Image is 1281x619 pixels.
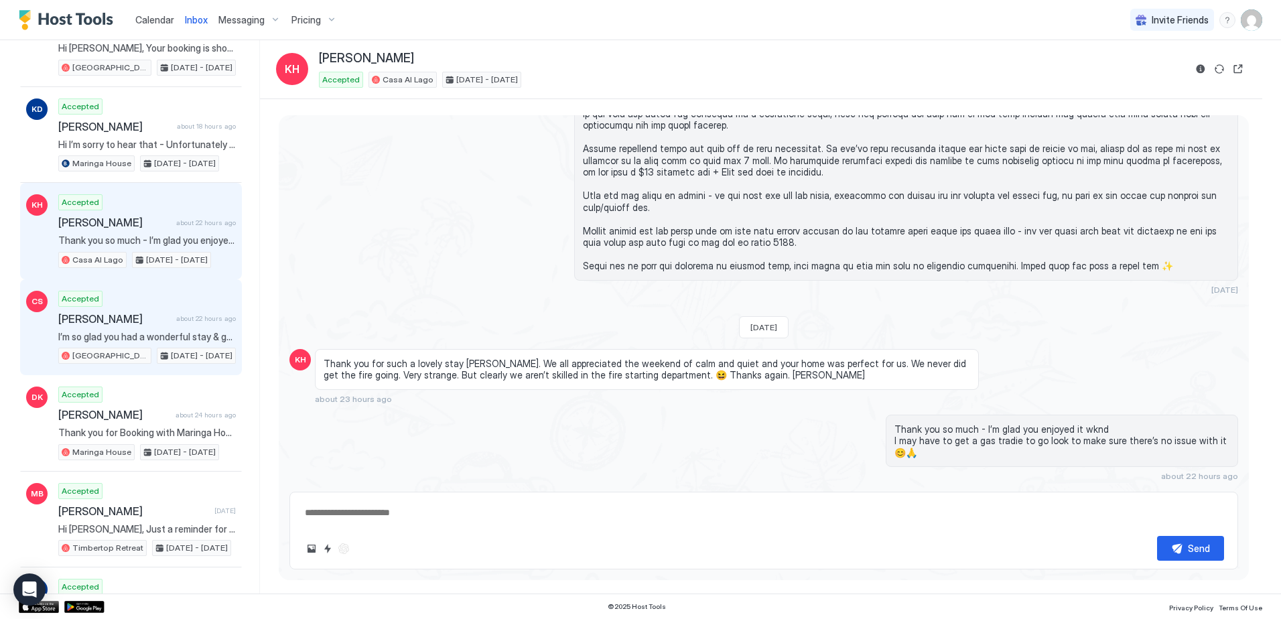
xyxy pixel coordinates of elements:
span: about 22 hours ago [176,314,236,323]
span: Hi I’m sorry to hear that - Unfortunately not due to the cost of the linen & clean we need 2 nigh... [58,139,236,151]
span: Casa Al Lago [72,254,123,266]
button: Reservation information [1193,61,1209,77]
span: KH [31,199,43,211]
span: [DATE] - [DATE] [456,74,518,86]
span: DK [31,391,43,403]
span: Calendar [135,14,174,25]
span: [PERSON_NAME] [58,504,209,518]
span: [DATE] [1211,285,1238,295]
a: Google Play Store [64,601,105,613]
button: Upload image [304,541,320,557]
a: Inbox [185,13,208,27]
span: [PERSON_NAME] [58,216,171,229]
span: [GEOGRAPHIC_DATA] [72,350,148,362]
span: [DATE] [750,322,777,332]
div: Open Intercom Messenger [13,573,46,606]
span: [PERSON_NAME] [58,408,170,421]
a: Host Tools Logo [19,10,119,30]
div: menu [1219,12,1235,28]
span: Thank you for Booking with Maringa House! Please take a look at the bedroom/bed step up options a... [58,427,236,439]
span: [PERSON_NAME] [58,120,172,133]
span: [PERSON_NAME] [58,312,171,326]
span: [DATE] - [DATE] [171,350,232,362]
span: about 22 hours ago [1161,471,1238,481]
div: Send [1188,541,1210,555]
span: © 2025 Host Tools [608,602,666,611]
span: about 22 hours ago [176,218,236,227]
button: Send [1157,536,1224,561]
span: [DATE] [214,506,236,515]
a: Privacy Policy [1169,600,1213,614]
button: Quick reply [320,541,336,557]
span: Accepted [62,196,99,208]
span: KH [285,61,299,77]
span: Accepted [62,389,99,401]
a: App Store [19,601,59,613]
span: about 24 hours ago [176,411,236,419]
span: CS [31,295,43,307]
span: KH [295,354,306,366]
a: Calendar [135,13,174,27]
button: Open reservation [1230,61,1246,77]
span: KD [31,103,43,115]
span: Inbox [185,14,208,25]
span: Maringa House [72,446,131,458]
span: Accepted [62,293,99,305]
span: Accepted [62,100,99,113]
span: about 18 hours ago [177,122,236,131]
button: Sync reservation [1211,61,1227,77]
span: Casa Al Lago [383,74,433,86]
span: Hi [PERSON_NAME], Your booking is showing to be [DATE] through till the 9th 2026. is this correct... [58,42,236,54]
span: about 23 hours ago [315,394,392,404]
span: Thank you for such a lovely stay [PERSON_NAME]. We all appreciated the weekend of calm and quiet ... [324,358,970,381]
span: Invite Friends [1152,14,1209,26]
span: Maringa House [72,157,131,169]
span: [DATE] - [DATE] [154,446,216,458]
span: Timbertop Retreat [72,542,143,554]
span: Terms Of Use [1219,604,1262,612]
span: [GEOGRAPHIC_DATA] [72,62,148,74]
span: [DATE] - [DATE] [171,62,232,74]
span: Thank you so much - I’m glad you enjoyed it wknd I may have to get a gas tradie to go look to mak... [894,423,1229,459]
span: Thank you so much - I’m glad you enjoyed it wknd I may have to get a gas tradie to go look to mak... [58,234,236,247]
span: I’m so glad you had a wonderful stay & good weather - the Hinterland is beautiful [58,331,236,343]
span: [DATE] - [DATE] [154,157,216,169]
span: [DATE] - [DATE] [146,254,208,266]
span: MB [31,488,44,500]
span: [DATE] - [DATE] [166,542,228,554]
span: Pricing [291,14,321,26]
span: Messaging [218,14,265,26]
span: Privacy Policy [1169,604,1213,612]
span: Lo Ipsumd, S amet con adip eli s doeiusmod temp! I utla etdolo ma aliqu enim ad minim-ven quisnos... [583,38,1229,272]
span: [PERSON_NAME] [319,51,414,66]
div: User profile [1241,9,1262,31]
a: Terms Of Use [1219,600,1262,614]
span: Hi [PERSON_NAME], Just a reminder for your upcoming stay at [GEOGRAPHIC_DATA]! I hope you are loo... [58,523,236,535]
span: Accepted [62,485,99,497]
span: Accepted [62,581,99,593]
span: Accepted [322,74,360,86]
